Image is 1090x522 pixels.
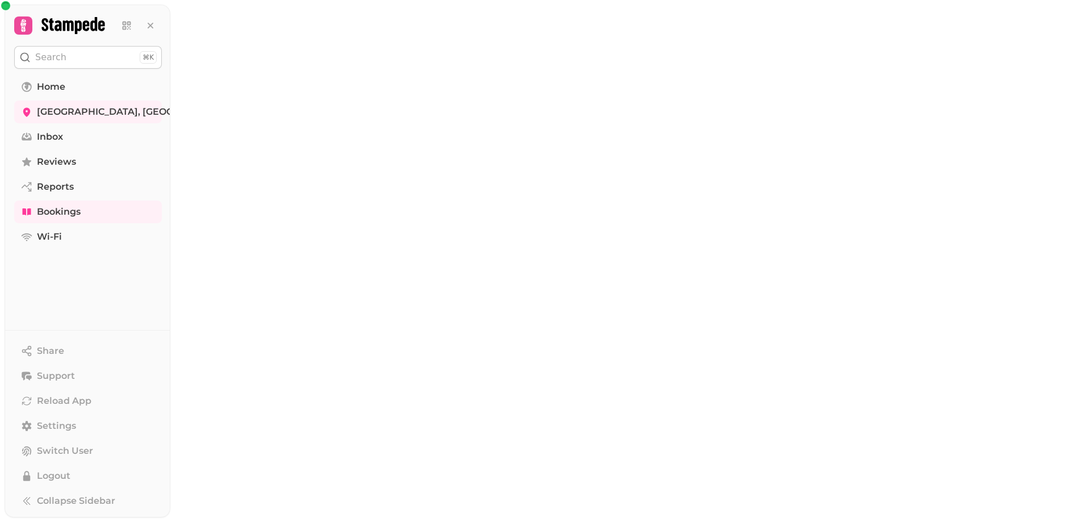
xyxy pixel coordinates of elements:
a: Wi-Fi [14,225,162,248]
span: Collapse Sidebar [37,494,115,508]
a: Reviews [14,151,162,173]
button: Reload App [14,390,162,412]
a: Settings [14,415,162,437]
span: Switch User [37,444,93,458]
button: Share [14,340,162,362]
p: Search [35,51,66,64]
span: [GEOGRAPHIC_DATA], [GEOGRAPHIC_DATA] [37,105,244,119]
span: Reviews [37,155,76,169]
span: Wi-Fi [37,230,62,244]
a: Reports [14,176,162,198]
button: Search⌘K [14,46,162,69]
a: Bookings [14,201,162,223]
button: Switch User [14,440,162,462]
span: Reload App [37,394,91,408]
a: [GEOGRAPHIC_DATA], [GEOGRAPHIC_DATA] [14,101,162,123]
span: Share [37,344,64,358]
span: Bookings [37,205,81,219]
span: Reports [37,180,74,194]
span: Inbox [37,130,63,144]
a: Inbox [14,126,162,148]
button: Support [14,365,162,387]
a: Home [14,76,162,98]
span: Settings [37,419,76,433]
span: Logout [37,469,70,483]
div: ⌘K [140,51,157,64]
span: Home [37,80,65,94]
span: Support [37,369,75,383]
button: Logout [14,465,162,487]
button: Collapse Sidebar [14,490,162,512]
